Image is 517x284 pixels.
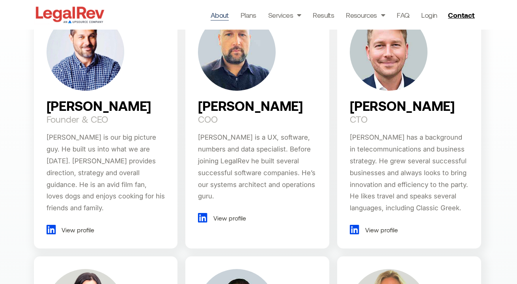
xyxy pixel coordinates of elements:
span: View profile [363,224,398,236]
a: Services [268,9,301,21]
a: Plans [241,9,256,21]
span: View profile [60,224,94,236]
nav: Menu [211,9,437,21]
a: View profile [47,224,95,236]
h2: COO [198,114,217,124]
img: Darin Fenn, CEO [47,13,124,91]
h2: [PERSON_NAME] [47,99,151,113]
a: View profile [350,224,398,236]
span: View profile [211,212,246,224]
a: Contact [445,9,480,21]
span: [PERSON_NAME] has a background in telecommunications and business strategy. He grew several succe... [350,133,468,212]
a: View profile [198,212,246,224]
a: FAQ [397,9,409,21]
a: Results [313,9,334,21]
h2: CTO [350,114,367,124]
h2: [PERSON_NAME] [198,99,303,113]
a: About [211,9,229,21]
h2: Founder & CEO [47,114,108,124]
a: Login [421,9,437,21]
h2: [PERSON_NAME] [350,99,455,113]
span: Contact [448,11,474,19]
span: [PERSON_NAME] is a UX, software, numbers and data specialist. Before joining LegalRev he built se... [198,133,315,200]
a: Resources [346,9,385,21]
span: [PERSON_NAME] is our big picture guy. He built us into what we are [DATE]. [PERSON_NAME] provides... [47,133,165,212]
